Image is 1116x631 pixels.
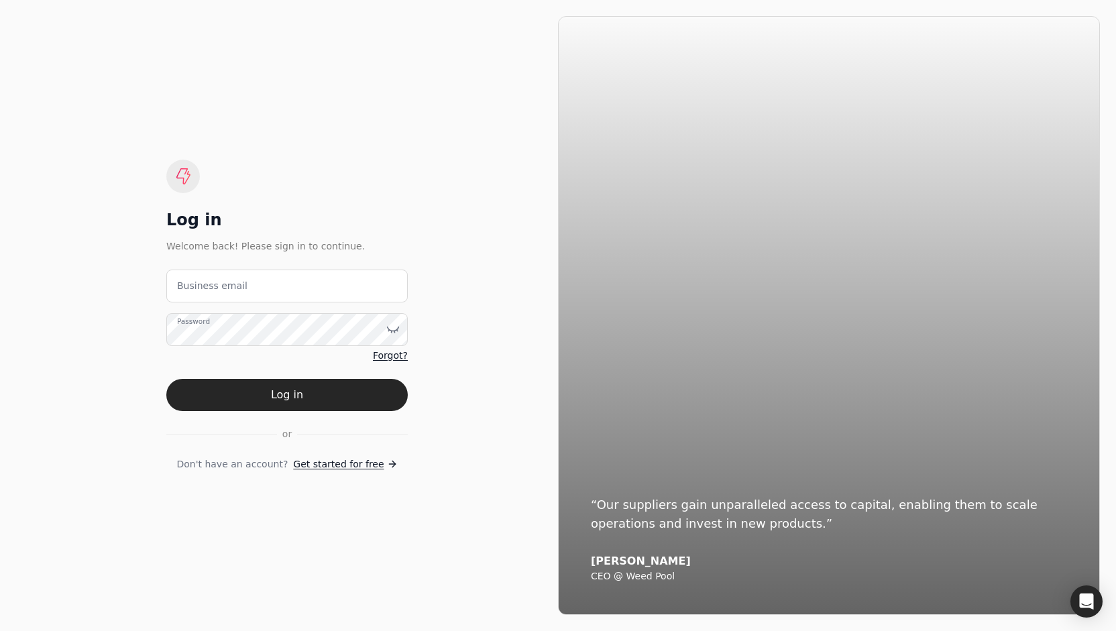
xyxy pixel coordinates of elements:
div: “Our suppliers gain unparalleled access to capital, enabling them to scale operations and invest ... [591,496,1067,533]
a: Get started for free [293,457,397,471]
div: Welcome back! Please sign in to continue. [166,239,408,253]
span: or [282,427,292,441]
button: Log in [166,379,408,411]
a: Forgot? [373,349,408,363]
label: Business email [177,279,247,293]
div: Log in [166,209,408,231]
div: [PERSON_NAME] [591,555,1067,568]
div: CEO @ Weed Pool [591,571,1067,583]
label: Password [177,317,210,327]
div: Open Intercom Messenger [1070,585,1103,618]
span: Don't have an account? [176,457,288,471]
span: Get started for free [293,457,384,471]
